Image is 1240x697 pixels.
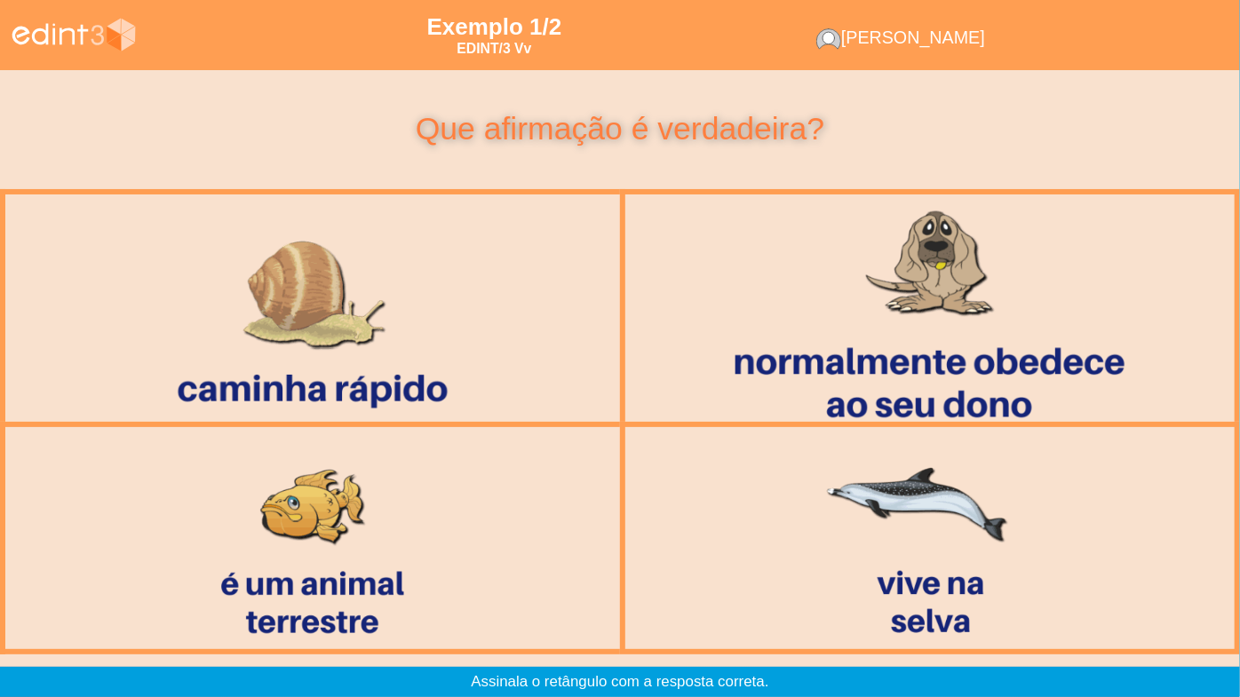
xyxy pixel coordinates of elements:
span: Exemplo [427,13,523,40]
div: Pessoa a quem este Questionário é aplicado [816,28,985,50]
img: alumnogenerico.svg [816,28,841,50]
div: item: 3VvE1 [427,41,562,57]
img: logo_edint3_num_blanco.svg [7,6,140,63]
span: 1/2 [529,13,561,40]
div: item: 3VvE1 [402,13,562,57]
